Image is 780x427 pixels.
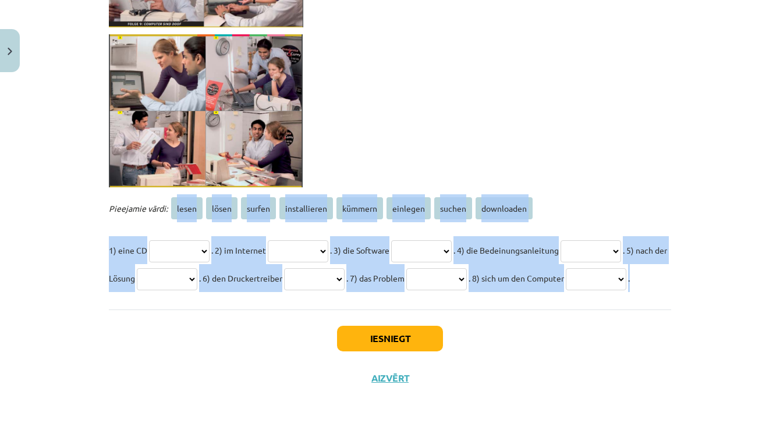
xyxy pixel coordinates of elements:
[279,197,333,219] span: installieren
[206,197,237,219] span: lösen
[109,245,147,255] span: 1) eine CD
[434,197,472,219] span: suchen
[337,326,443,351] button: Iesniegt
[109,203,168,213] span: Pieejamie vārdi:
[241,197,276,219] span: surfen
[8,48,12,55] img: icon-close-lesson-0947bae3869378f0d4975bcd49f059093ad1ed9edebbc8119c70593378902aed.svg
[476,197,533,219] span: downloaden
[368,372,412,384] button: Aizvērt
[211,245,266,255] span: . 2) im Internet
[109,245,667,283] span: . 5) nach der Lösung
[387,197,431,219] span: einlegen
[628,273,630,283] span: .
[199,273,282,283] span: . 6) den Druckertreiber
[171,197,203,219] span: lesen
[336,197,383,219] span: kümmern
[346,273,405,283] span: . 7) das Problem
[469,273,564,283] span: . 8) sich um den Computer
[453,245,559,255] span: . 4) die Bedeinungsanleitung
[330,245,389,255] span: . 3) die Software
